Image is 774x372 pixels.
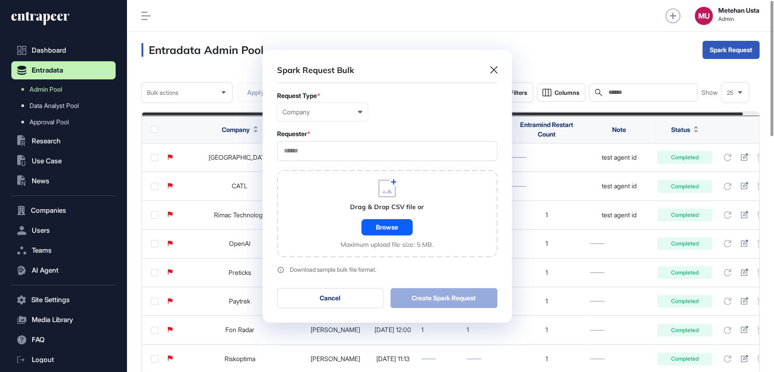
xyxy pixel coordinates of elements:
[361,219,413,235] div: Browse
[277,130,497,137] div: Requester
[350,203,424,212] div: Drag & Drop CSV file or
[282,108,362,116] div: Company
[277,64,354,76] div: Spark Request Bulk
[277,92,497,99] div: Request Type
[277,288,384,308] button: Cancel
[277,266,497,274] a: Download sample bulk file format.
[341,241,433,248] div: Maximum upload file size: 5 MB.
[290,267,376,273] div: Download sample bulk file format.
